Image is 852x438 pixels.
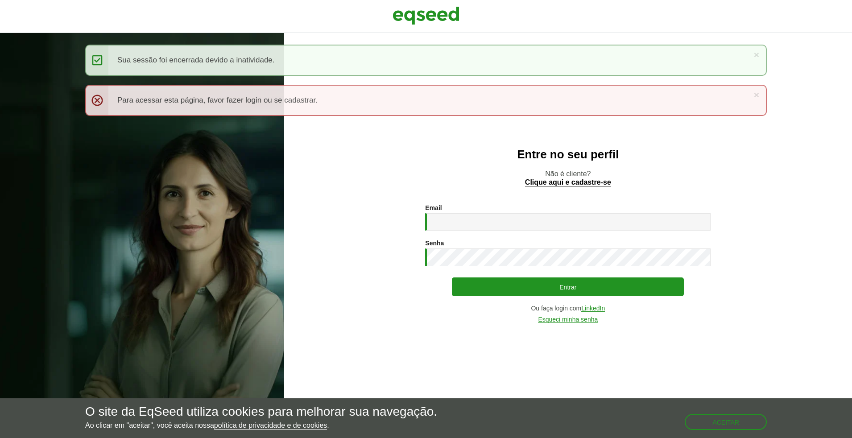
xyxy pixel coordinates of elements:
[452,277,684,296] button: Entrar
[425,240,444,246] label: Senha
[685,414,767,430] button: Aceitar
[538,316,598,323] a: Esqueci minha senha
[393,4,459,27] img: EqSeed Logo
[425,305,711,312] div: Ou faça login com
[754,90,759,99] a: ×
[302,169,834,186] p: Não é cliente?
[525,179,611,186] a: Clique aqui e cadastre-se
[85,421,437,430] p: Ao clicar em "aceitar", você aceita nossa .
[85,405,437,419] h5: O site da EqSeed utiliza cookies para melhorar sua navegação.
[302,148,834,161] h2: Entre no seu perfil
[581,305,605,312] a: LinkedIn
[85,45,767,76] div: Sua sessão foi encerrada devido a inatividade.
[425,205,442,211] label: Email
[754,50,759,59] a: ×
[85,85,767,116] div: Para acessar esta página, favor fazer login ou se cadastrar.
[214,422,327,430] a: política de privacidade e de cookies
